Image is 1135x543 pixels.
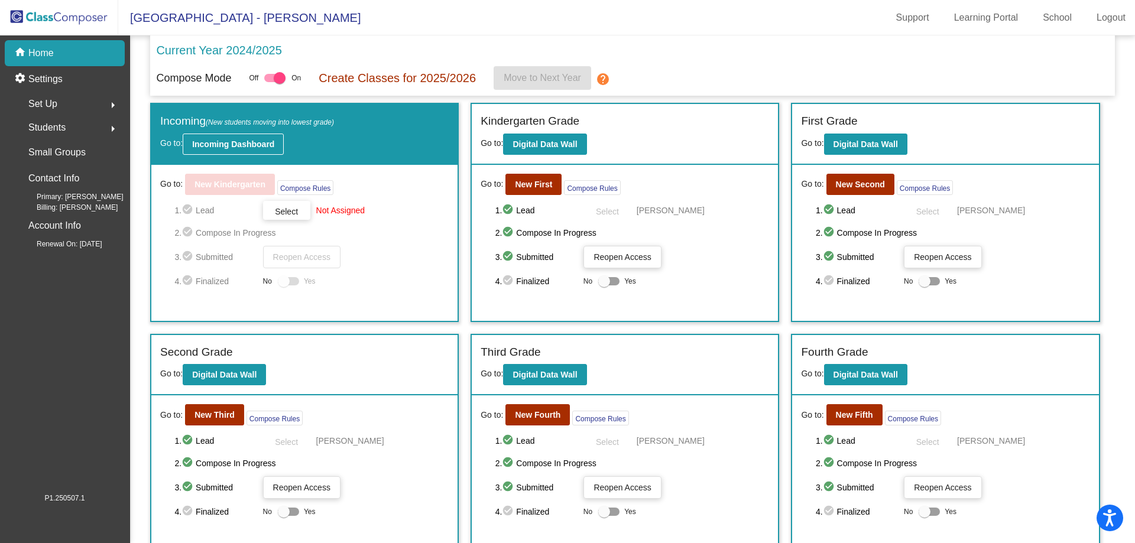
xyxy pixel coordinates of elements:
span: 1. Lead [495,203,578,217]
button: New Fourth [505,404,570,425]
button: Reopen Access [263,476,340,499]
button: Compose Rules [247,411,303,425]
mat-icon: arrow_right [106,98,120,112]
mat-icon: home [14,46,28,60]
mat-icon: check_circle [502,480,516,495]
span: Reopen Access [914,252,971,262]
p: Home [28,46,54,60]
a: Support [887,8,939,27]
span: [PERSON_NAME] [957,204,1025,216]
span: Go to: [801,178,823,190]
span: Go to: [801,409,823,421]
button: Compose Rules [885,411,941,425]
span: 2. Compose In Progress [816,456,1090,470]
button: Digital Data Wall [503,134,586,155]
b: New Third [194,410,235,420]
button: Select [904,201,951,220]
span: Primary: [PERSON_NAME] [18,191,124,202]
span: 1. Lead [174,203,257,217]
mat-icon: check_circle [181,226,196,240]
label: Incoming [160,113,334,130]
span: No [263,506,272,517]
span: 4. Finalized [495,505,578,519]
span: No [583,276,592,287]
button: Compose Rules [277,180,333,195]
mat-icon: check_circle [502,250,516,264]
span: 1. Lead [174,434,257,448]
span: Reopen Access [594,252,651,262]
span: Reopen Access [273,483,330,492]
button: Digital Data Wall [183,364,266,385]
span: [PERSON_NAME] [637,204,705,216]
button: Reopen Access [583,476,661,499]
span: Go to: [160,409,183,421]
mat-icon: check_circle [823,480,837,495]
span: Go to: [481,138,503,148]
span: Select [916,207,939,216]
button: Compose Rules [897,180,953,195]
span: 3. Submitted [495,250,578,264]
b: New Fifth [836,410,873,420]
span: (New students moving into lowest grade) [206,118,334,126]
button: Compose Rules [564,180,620,195]
span: 4. Finalized [495,274,578,288]
span: Go to: [160,178,183,190]
span: Yes [304,505,316,519]
button: New Second [826,174,894,195]
span: 2. Compose In Progress [495,456,770,470]
span: Yes [945,505,956,519]
mat-icon: check_circle [181,250,196,264]
mat-icon: check_circle [502,203,516,217]
span: Select [595,207,618,216]
b: Digital Data Wall [192,370,257,379]
mat-icon: check_circle [181,434,196,448]
b: Incoming Dashboard [192,139,274,149]
button: Reopen Access [904,246,981,268]
span: Go to: [801,138,823,148]
mat-icon: check_circle [823,226,837,240]
p: Compose Mode [156,70,231,86]
span: Go to: [160,138,183,148]
span: Yes [624,274,636,288]
button: Reopen Access [583,246,661,268]
span: Move to Next Year [504,73,581,83]
span: 4. Finalized [816,274,898,288]
mat-icon: check_circle [181,480,196,495]
label: Third Grade [481,344,540,361]
span: Yes [624,505,636,519]
button: Incoming Dashboard [183,134,284,155]
p: Contact Info [28,170,79,187]
span: Yes [304,274,316,288]
span: 4. Finalized [174,274,257,288]
span: 1. Lead [495,434,578,448]
p: Create Classes for 2025/2026 [319,69,476,87]
span: 2. Compose In Progress [174,226,449,240]
b: Digital Data Wall [513,370,577,379]
mat-icon: check_circle [181,203,196,217]
b: New Kindergarten [194,180,265,189]
span: [PERSON_NAME] [637,435,705,447]
button: Digital Data Wall [824,364,907,385]
mat-icon: check_circle [823,250,837,264]
span: 3. Submitted [174,250,257,264]
b: New First [515,180,552,189]
span: Reopen Access [594,483,651,492]
p: Current Year 2024/2025 [156,41,281,59]
mat-icon: check_circle [502,274,516,288]
button: New Third [185,404,244,425]
button: New Fifth [826,404,883,425]
label: Kindergarten Grade [481,113,579,130]
mat-icon: check_circle [823,274,837,288]
span: Select [916,437,939,447]
mat-icon: check_circle [823,456,837,470]
p: Account Info [28,217,81,234]
mat-icon: check_circle [823,203,837,217]
span: [PERSON_NAME] [957,435,1025,447]
span: 2. Compose In Progress [816,226,1090,240]
button: New First [505,174,562,195]
button: Move to Next Year [494,66,591,90]
span: Off [249,73,258,83]
span: Billing: [PERSON_NAME] [18,202,118,213]
button: Compose Rules [572,411,628,425]
mat-icon: check_circle [823,505,837,519]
